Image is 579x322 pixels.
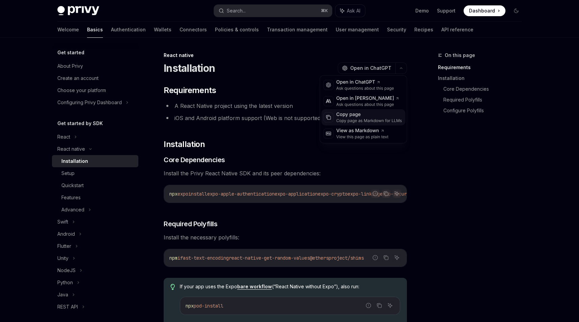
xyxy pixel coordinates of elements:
button: Ask AI [392,253,401,262]
span: expo-secure-store [380,191,426,197]
button: Copy the contents from the code block [382,189,390,198]
a: Core Dependencies [443,84,527,94]
span: If your app uses the Expo (“React Native without Expo”), also run: [180,283,400,290]
span: On this page [445,51,475,59]
a: Authentication [111,22,146,38]
div: Open in [PERSON_NAME] [336,95,399,102]
span: Install the Privy React Native SDK and its peer dependencies: [164,169,407,178]
span: Install the necessary polyfills: [164,233,407,242]
button: Report incorrect code [371,189,380,198]
span: Dashboard [469,7,495,14]
div: Flutter [57,242,71,250]
a: User management [336,22,379,38]
div: Open in ChatGPT [336,79,394,86]
a: Dashboard [464,5,505,16]
div: Search... [227,7,246,15]
button: Copy the contents from the code block [375,301,384,310]
div: Advanced [61,206,84,214]
a: Welcome [57,22,79,38]
a: Connectors [180,22,207,38]
a: Demo [415,7,429,14]
div: Features [61,194,81,202]
div: About Privy [57,62,83,70]
button: Open in ChatGPT [338,62,395,74]
span: Installation [164,139,205,150]
a: Wallets [154,22,171,38]
span: fast-text-encoding [180,255,229,261]
span: npx [186,303,194,309]
a: About Privy [52,60,138,72]
a: Policies & controls [215,22,259,38]
a: Required Polyfills [443,94,527,105]
li: iOS and Android platform support (Web is not supported) [164,113,407,123]
button: Copy the contents from the code block [382,253,390,262]
span: pod-install [194,303,223,309]
span: expo [177,191,188,197]
div: Python [57,279,73,287]
div: Unity [57,254,68,262]
a: API reference [441,22,473,38]
div: NodeJS [57,266,76,274]
div: Android [57,230,75,238]
div: Setup [61,169,75,177]
div: View this page as plain text [336,134,389,140]
span: Required Polyfills [164,219,217,229]
span: expo-apple-authentication [207,191,275,197]
button: Search...⌘K [214,5,332,17]
span: expo-crypto [318,191,348,197]
div: Configuring Privy Dashboard [57,98,122,107]
span: expo-linking [348,191,380,197]
span: Requirements [164,85,216,96]
a: Basics [87,22,103,38]
a: Create an account [52,72,138,84]
span: expo-application [275,191,318,197]
button: Report incorrect code [371,253,380,262]
a: Configure Polyfills [443,105,527,116]
h5: Get started [57,49,84,57]
div: Ask questions about this page [336,86,394,91]
div: Copy page [336,111,402,118]
a: Setup [52,167,138,179]
div: Java [57,291,68,299]
a: Installation [438,73,527,84]
div: Ask questions about this page [336,102,399,107]
a: Transaction management [267,22,328,38]
div: Swift [57,218,68,226]
button: Ask AI [335,5,365,17]
div: React native [164,52,407,59]
button: Toggle dark mode [511,5,522,16]
span: npx [169,191,177,197]
a: Security [387,22,406,38]
button: Ask AI [386,301,394,310]
a: Quickstart [52,179,138,192]
span: react-native-get-random-values [229,255,310,261]
div: Choose your platform [57,86,106,94]
span: ⌘ K [321,8,328,13]
li: A React Native project using the latest version [164,101,407,111]
a: Installation [52,155,138,167]
span: i [177,255,180,261]
span: install [188,191,207,197]
div: React [57,133,70,141]
div: Create an account [57,74,99,82]
div: Installation [61,157,88,165]
a: Choose your platform [52,84,138,96]
span: Open in ChatGPT [350,65,391,71]
button: Ask AI [392,189,401,198]
h1: Installation [164,62,215,74]
span: Ask AI [347,7,360,14]
a: Requirements [438,62,527,73]
div: Quickstart [61,181,84,189]
a: Features [52,192,138,204]
span: npm [169,255,177,261]
div: React native [57,145,85,153]
svg: Tip [170,284,175,290]
div: View as Markdown [336,127,389,134]
img: dark logo [57,6,99,16]
a: Recipes [414,22,433,38]
div: REST API [57,303,78,311]
span: @ethersproject/shims [310,255,364,261]
span: Core Dependencies [164,155,225,165]
a: Support [437,7,456,14]
button: Report incorrect code [364,301,373,310]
